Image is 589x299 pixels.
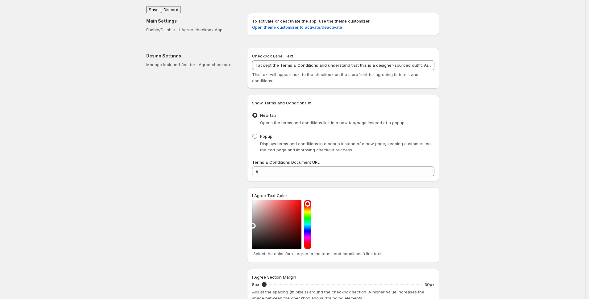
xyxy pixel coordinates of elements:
span: Displays terms and conditions in a popup instead of a new page, keeping customers on the cart pag... [260,141,431,152]
span: Opens the terms and conditions link in a new tab/page instead of a popup. [260,120,405,125]
h2: Main Settings [146,18,237,24]
span: I Agree Section Margin [252,275,296,280]
span: New tab [260,113,276,118]
span: Show Terms and Conditions in [252,100,311,105]
button: Save [146,6,161,13]
a: Open theme customizer to activate/deactivate [252,25,342,30]
p: Select the color for ('I agree to the terms and conditions') link text [253,251,433,257]
p: Manage look and feel for I Agree checkbox [146,61,237,68]
button: Discard [161,6,181,13]
p: To activate or deactivate the app, use the theme customizer. [252,18,434,30]
span: This text will appear next to the checkbox on the storefront for agreeing to terms and conditions. [252,72,418,83]
p: Enable/Disable - I Agree checkbox App [146,27,237,33]
h2: Design Settings [146,53,237,59]
p: 30px [425,281,434,288]
p: 5px [252,281,259,288]
span: Checkbox Label Text [252,53,293,58]
span: Popup [260,134,272,139]
label: I Agree Text Color [252,192,287,199]
input: https://yourstoredomain.com/termsandconditions.html [252,166,434,176]
span: Terms & Conditions Document URL [252,160,320,165]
